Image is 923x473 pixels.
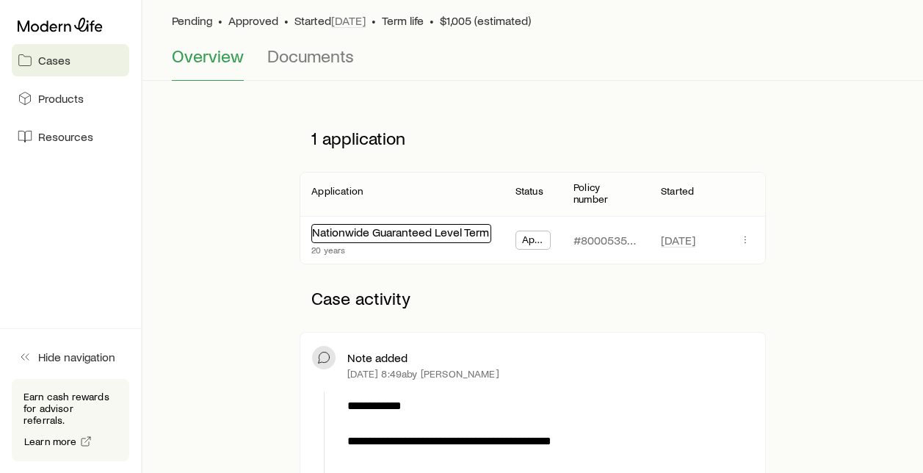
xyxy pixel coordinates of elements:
span: • [430,13,434,28]
p: Note added [347,350,408,365]
p: Earn cash rewards for advisor referrals. [23,391,117,426]
span: Learn more [24,436,77,447]
p: 20 years [311,244,491,256]
p: 1 application [300,116,765,160]
span: [DATE] [661,233,695,248]
p: [DATE] 8:49a by [PERSON_NAME] [347,368,499,380]
span: Overview [172,46,244,66]
div: Nationwide Guaranteed Level Term [311,224,491,243]
span: • [372,13,376,28]
p: Started [661,185,694,197]
span: Term life [382,13,424,28]
span: • [284,13,289,28]
a: Nationwide Guaranteed Level Term [312,225,489,239]
p: Started [294,13,366,28]
span: [DATE] [331,13,366,28]
span: Approved [228,13,278,28]
span: $1,005 (estimated) [440,13,531,28]
a: Cases [12,44,129,76]
span: Documents [267,46,354,66]
div: Case details tabs [172,46,894,81]
p: Case activity [300,276,765,320]
p: Status [515,185,543,197]
p: Policy number [573,181,637,205]
span: Products [38,91,84,106]
div: Earn cash rewards for advisor referrals.Learn more [12,379,129,461]
p: #8000535745 [573,233,637,248]
span: • [218,13,222,28]
a: Products [12,82,129,115]
p: Pending [172,13,212,28]
span: Cases [38,53,70,68]
span: Hide navigation [38,350,115,364]
button: Hide navigation [12,341,129,373]
span: Approved [522,234,544,249]
a: Resources [12,120,129,153]
span: Resources [38,129,93,144]
p: Application [311,185,363,197]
